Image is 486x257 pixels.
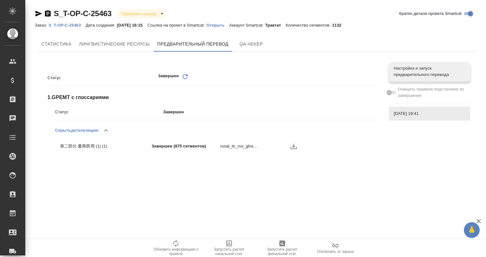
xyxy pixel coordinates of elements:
button: Скрытьдетализацию [55,123,98,138]
a: S_T-OP-C-25463 [48,22,85,28]
div: Настройка и запуск предварительного перевода [389,62,470,81]
p: Открыть [206,23,229,28]
p: rusal_to_rus_glos... [220,143,289,149]
span: Cтатистика [41,40,72,48]
button: Скачать логи [289,141,298,151]
p: Статус [55,109,163,115]
p: Завершен [163,109,379,115]
p: 1132 [332,23,346,28]
p: Статус [47,75,158,81]
button: Привязан к заказу [120,11,158,16]
p: Дата создания: [86,23,117,28]
button: Скопировать ссылку [44,10,52,17]
p: 第二部分 夏商西周 (1) (1) [60,143,152,149]
p: [DATE] 16:15 [117,23,147,28]
p: Завершен (875 сегментов) [152,143,220,149]
p: S_T-OP-C-25463 [48,23,85,28]
a: S_T-OP-C-25463 [54,9,112,18]
span: QA-чекер [236,40,266,48]
span: 🙏 [466,223,477,237]
button: Скопировать ссылку для ЯМессенджера [35,10,42,17]
a: Открыть [206,22,229,28]
span: Настройка и запуск предварительного перевода [394,65,465,78]
span: Лингвистические ресурсы [79,40,150,48]
div: [DATE] 19:41 [389,107,470,121]
p: Аккаунт Smartcat: [229,23,265,28]
span: 1 . GPEMT с глоссариями [47,94,379,101]
span: Предварительный перевод [157,40,228,48]
p: Заказ: [35,23,48,28]
span: Кратко детали проекта Smartcat [399,10,462,17]
p: Количество сегментов: [286,23,332,28]
p: Трактат [265,23,286,28]
p: Завершен [158,73,179,83]
div: Привязан к заказу [117,9,166,18]
p: Ссылка на проект в Smartcat: [147,23,206,28]
span: [DATE] 19:41 [394,110,465,117]
span: Очищать правила подстановки по завершении [398,86,465,99]
button: 🙏 [464,222,480,238]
